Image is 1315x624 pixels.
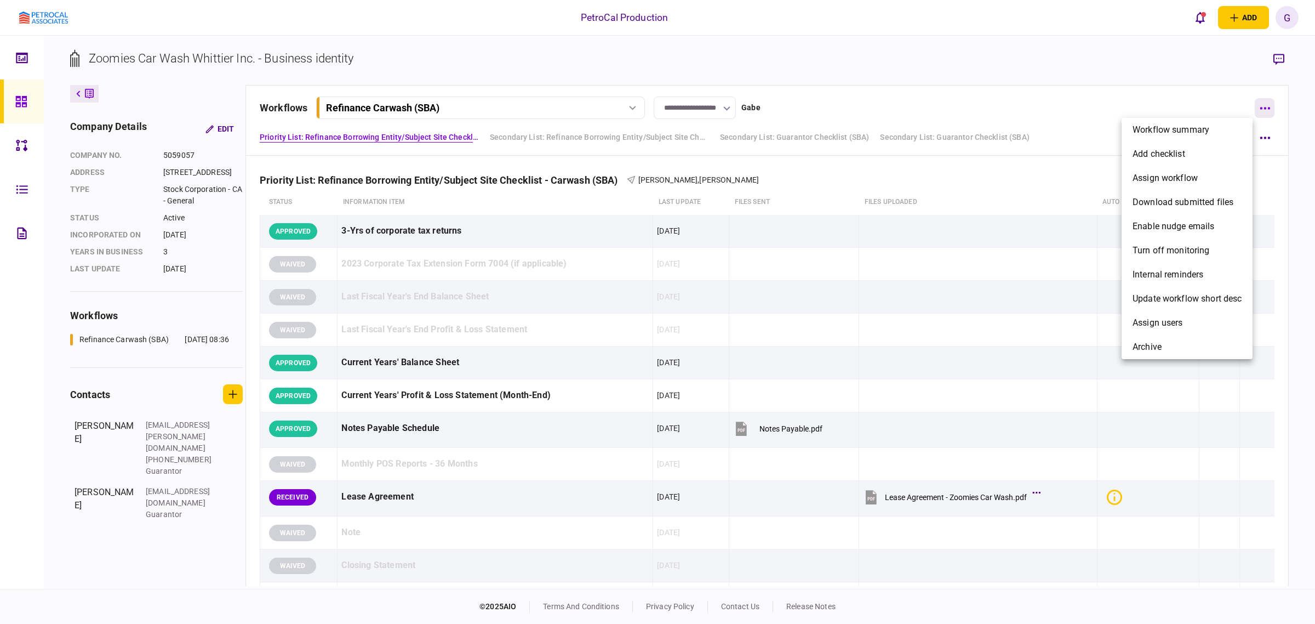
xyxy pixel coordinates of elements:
span: archive [1133,341,1162,354]
span: Workflow summary [1133,123,1209,137]
span: Internal reminders [1133,268,1203,281]
span: download submitted files [1133,196,1233,209]
span: Assign users [1133,316,1183,330]
span: add checklist [1133,148,1185,161]
span: Enable nudge emails [1133,220,1215,233]
span: assign workflow [1133,172,1198,185]
span: Turn off monitoring [1133,244,1210,257]
span: Update workflow short desc [1133,292,1242,305]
